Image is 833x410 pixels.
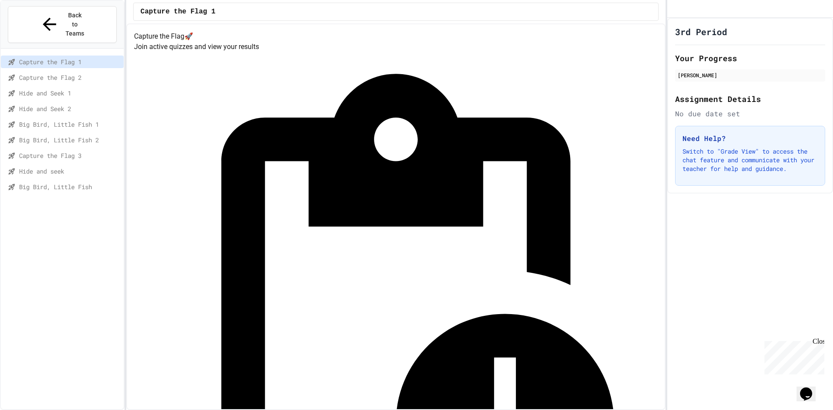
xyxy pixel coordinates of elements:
[19,135,120,144] span: Big Bird, Little Fish 2
[682,133,818,144] h3: Need Help?
[19,89,120,98] span: Hide and Seek 1
[675,52,825,64] h2: Your Progress
[19,167,120,176] span: Hide and seek
[797,375,824,401] iframe: chat widget
[678,71,823,79] div: [PERSON_NAME]
[19,57,120,66] span: Capture the Flag 1
[19,73,120,82] span: Capture the Flag 2
[19,151,120,160] span: Capture the Flag 3
[675,93,825,105] h2: Assignment Details
[19,120,120,129] span: Big Bird, Little Fish 1
[761,338,824,374] iframe: chat widget
[134,31,658,42] h4: Capture the Flag 🚀
[8,6,117,43] button: Back to Teams
[19,182,120,191] span: Big Bird, Little Fish
[675,26,727,38] h1: 3rd Period
[65,11,85,38] span: Back to Teams
[675,108,825,119] div: No due date set
[19,104,120,113] span: Hide and Seek 2
[141,7,216,17] span: Capture the Flag 1
[3,3,60,55] div: Chat with us now!Close
[682,147,818,173] p: Switch to "Grade View" to access the chat feature and communicate with your teacher for help and ...
[134,42,658,52] p: Join active quizzes and view your results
